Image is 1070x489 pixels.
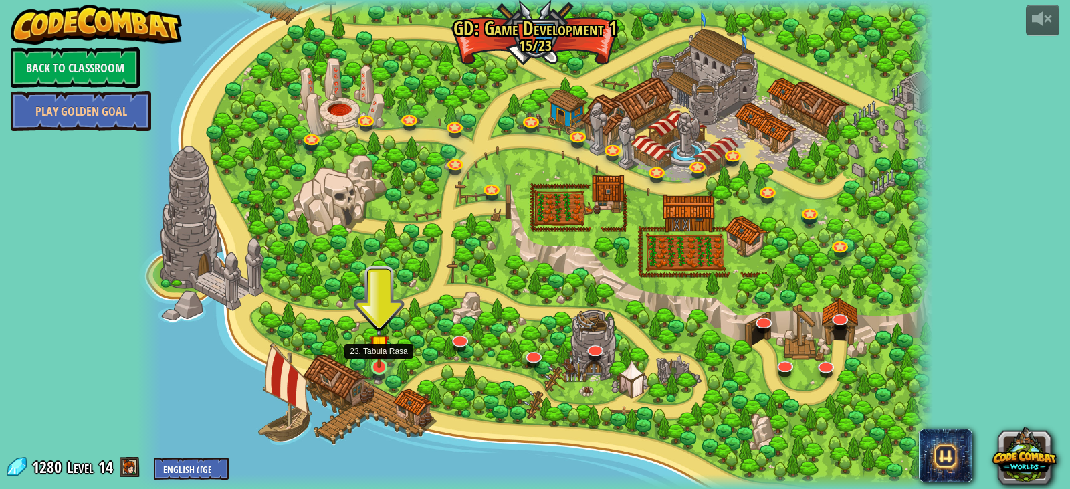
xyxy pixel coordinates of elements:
span: 1280 [32,456,66,478]
span: 14 [98,456,113,478]
span: Level [67,456,94,478]
img: level-banner-started.png [369,322,389,368]
a: Play Golden Goal [11,91,151,131]
img: CodeCombat - Learn how to code by playing a game [11,5,182,45]
a: Back to Classroom [11,47,140,88]
button: Adjust volume [1026,5,1059,36]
